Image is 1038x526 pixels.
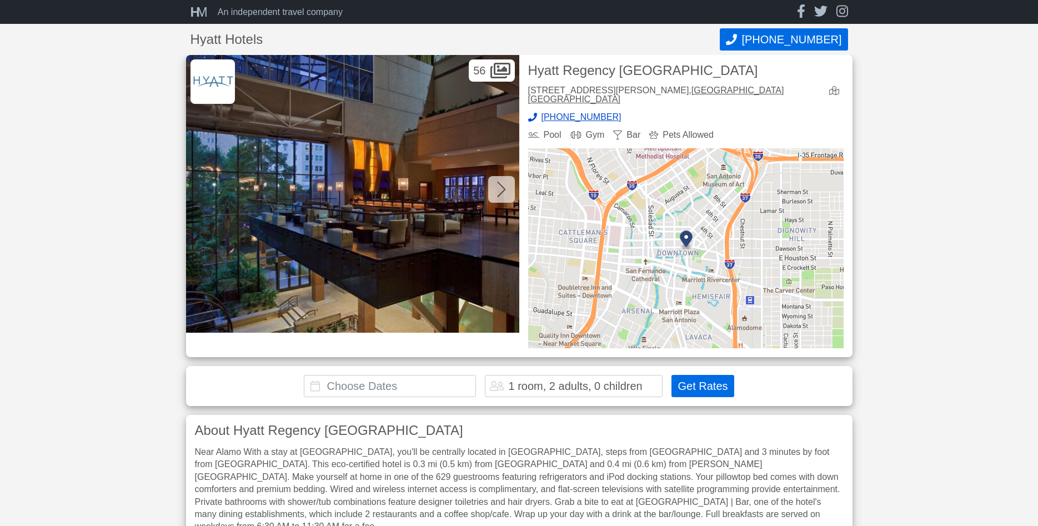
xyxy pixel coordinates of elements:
[541,113,621,122] span: [PHONE_NUMBER]
[469,59,514,82] div: 56
[814,4,828,19] a: twitter
[613,131,640,139] div: Bar
[186,55,519,333] img: Featured
[829,86,844,104] a: view map
[195,424,844,437] h3: About Hyatt Regency [GEOGRAPHIC_DATA]
[190,6,213,19] a: HM
[190,33,720,46] h1: Hyatt Hotels
[304,375,476,397] input: Choose Dates
[720,28,848,51] button: Call
[797,4,805,19] a: facebook
[528,148,844,348] img: map
[570,131,605,139] div: Gym
[649,131,714,139] div: Pets Allowed
[528,64,844,77] h2: Hyatt Regency [GEOGRAPHIC_DATA]
[741,33,841,46] span: [PHONE_NUMBER]
[218,8,343,17] div: An independent travel company
[528,86,820,104] div: [STREET_ADDRESS][PERSON_NAME],
[528,86,784,104] a: [GEOGRAPHIC_DATA] [GEOGRAPHIC_DATA]
[528,131,561,139] div: Pool
[190,4,197,19] span: H
[190,59,235,104] img: Hyatt Hotels
[671,375,734,397] button: Get Rates
[197,4,204,19] span: M
[836,4,848,19] a: instagram
[508,380,642,392] div: 1 room, 2 adults, 0 children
